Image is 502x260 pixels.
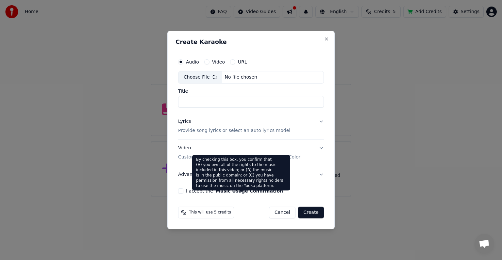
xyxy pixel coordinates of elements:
label: Title [178,89,324,93]
div: No file chosen [222,74,260,81]
p: Provide song lyrics or select an auto lyrics model [178,127,290,134]
h2: Create Karaoke [176,39,326,45]
span: This will use 5 credits [189,210,231,215]
button: Create [298,207,324,218]
label: I accept the [186,189,283,193]
div: Choose File [178,71,222,83]
label: Audio [186,60,199,64]
button: LyricsProvide song lyrics or select an auto lyrics model [178,113,324,139]
button: I accept the [216,189,283,193]
button: Cancel [269,207,295,218]
label: Video [212,60,225,64]
p: Customize Karaoke Video: Use Image, Video, or Color [178,154,300,160]
button: VideoCustomize Karaoke Video: Use Image, Video, or Color [178,139,324,166]
button: Advanced [178,166,324,183]
div: By checking this box, you confirm that (A) you own all of the rights to the music included in thi... [192,155,290,191]
label: URL [238,60,247,64]
div: Video [178,145,300,160]
div: Lyrics [178,118,191,125]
